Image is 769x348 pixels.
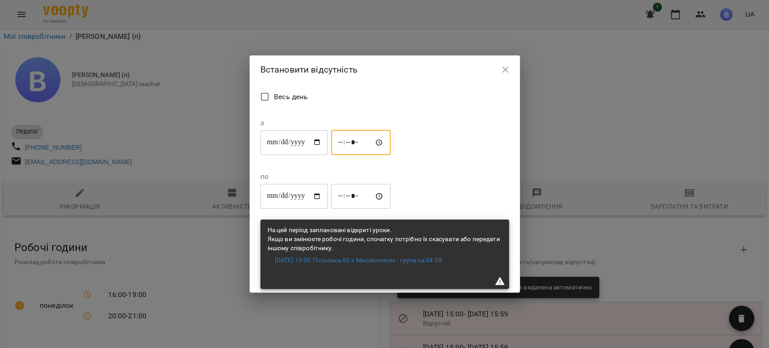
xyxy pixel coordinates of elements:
[260,119,391,127] label: з
[275,256,442,265] a: [DATE] 19:00 Польська А0 з Михайлюком - група за 04.08
[260,63,509,77] h2: Встановити відсутність
[260,173,391,180] label: по
[274,92,308,102] span: Весь день
[268,226,500,251] span: На цей період заплановані відкриті уроки. Якщо ви змінюєте робочі години, спочатку потрібно їх ск...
